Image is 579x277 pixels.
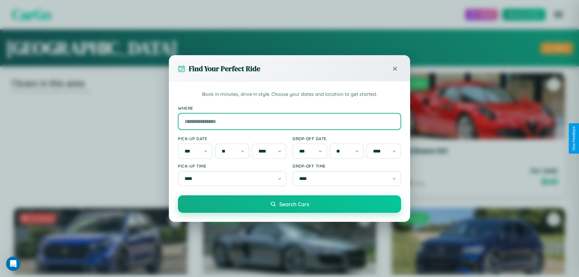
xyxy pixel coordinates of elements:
[293,163,401,168] label: Drop-off Time
[293,136,401,141] label: Drop-off Date
[178,195,401,213] button: Search Cars
[279,201,309,207] span: Search Cars
[178,136,286,141] label: Pick-up Date
[189,64,260,74] h3: Find Your Perfect Ride
[178,90,401,98] p: Book in minutes, drive in style. Choose your dates and location to get started.
[178,105,401,111] label: Where
[178,163,286,168] label: Pick-up Time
